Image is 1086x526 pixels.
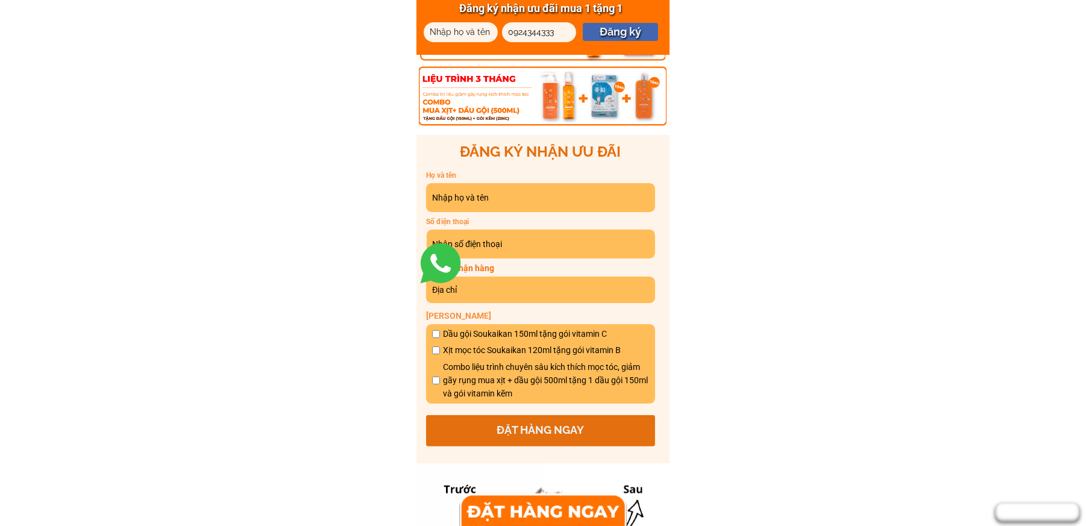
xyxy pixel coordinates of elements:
[426,140,655,163] h3: ĐĂNG KÝ NHẬN ƯU ĐÃI
[429,277,652,303] input: Địa chỉ
[427,216,559,228] p: Số điện thoại
[443,327,649,340] span: Dầu gội Soukaikan 150ml tặng gói vitamin C
[426,309,655,322] p: [PERSON_NAME]
[583,23,658,41] p: Đăng ký
[427,22,495,42] input: Nhập họ và tên
[443,343,649,357] span: Xịt mọc tóc Soukaikan 120ml tặng gói vitamin B
[426,415,655,446] p: ĐẶT HÀNG NGAY
[443,360,649,401] span: Combo liệu trình chuyên sâu kích thích mọc tóc, giảm gãy rụng mua xịt + dầu gội 500ml tặng 1 dầu ...
[426,170,559,181] p: Họ và tên
[430,230,653,258] input: Nhập số điện thoại
[429,183,652,212] input: Nhập họ và tên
